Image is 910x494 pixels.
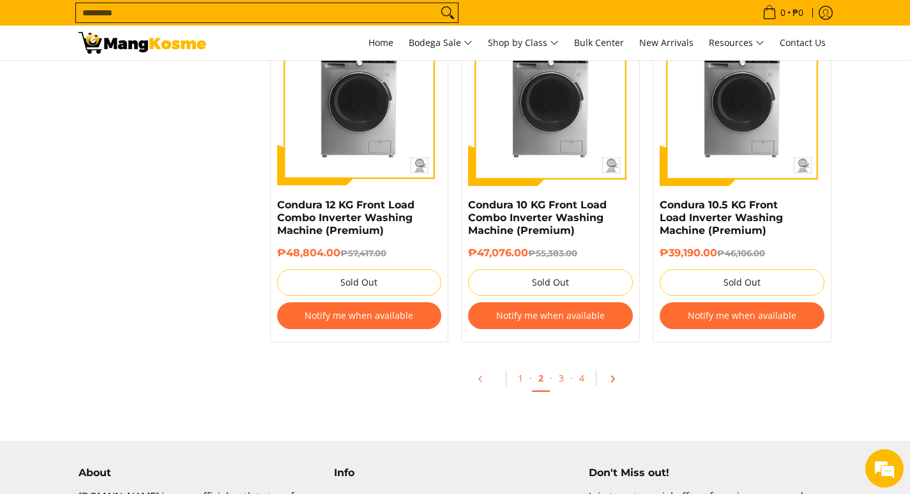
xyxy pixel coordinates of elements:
[277,269,442,296] button: Sold Out
[660,199,783,236] a: Condura 10.5 KG Front Load Inverter Washing Machine (Premium)
[277,247,442,259] h6: ₱48,804.00
[409,35,473,51] span: Bodega Sale
[589,467,831,479] h4: Don't Miss out!
[277,199,414,236] a: Condura 12 KG Front Load Combo Inverter Washing Machine (Premium)
[759,6,807,20] span: •
[362,26,400,60] a: Home
[468,269,633,296] button: Sold Out
[780,36,826,49] span: Contact Us
[468,21,633,186] img: Condura 10 KG Front Load Combo Inverter Washing Machine (Premium)
[6,349,243,394] textarea: Type your message and hit 'Enter'
[277,302,442,329] button: Notify me when available
[437,3,458,22] button: Search
[717,248,765,258] del: ₱46,106.00
[468,247,633,259] h6: ₱47,076.00
[778,8,787,17] span: 0
[660,21,824,186] img: Condura 10.5 KG Front Load Inverter Washing Machine (Premium)
[574,36,624,49] span: Bulk Center
[660,302,824,329] button: Notify me when available
[468,199,607,236] a: Condura 10 KG Front Load Combo Inverter Washing Machine (Premium)
[570,372,573,384] span: ·
[368,36,393,49] span: Home
[482,26,565,60] a: Shop by Class
[66,72,215,88] div: Chat with us now
[74,161,176,290] span: We're online!
[702,26,771,60] a: Resources
[573,366,591,390] a: 4
[402,26,479,60] a: Bodega Sale
[488,35,559,51] span: Shop by Class
[568,26,630,60] a: Bulk Center
[660,269,824,296] button: Sold Out
[791,8,805,17] span: ₱0
[709,35,764,51] span: Resources
[639,36,694,49] span: New Arrivals
[529,372,532,384] span: ·
[468,302,633,329] button: Notify me when available
[209,6,240,37] div: Minimize live chat window
[79,32,206,54] img: Premium Deals: Best Premium Home Appliances Sale l Mang Kosme | Page 2
[773,26,832,60] a: Contact Us
[528,248,577,258] del: ₱55,383.00
[264,362,838,403] ul: Pagination
[550,372,552,384] span: ·
[552,366,570,390] a: 3
[660,247,824,259] h6: ₱39,190.00
[219,26,832,60] nav: Main Menu
[79,467,321,479] h4: About
[277,21,442,186] img: Condura 12 KG Front Load Combo Inverter Washing Machine (Premium)
[532,366,550,392] a: 2
[633,26,700,60] a: New Arrivals
[512,366,529,390] a: 1
[334,467,577,479] h4: Info
[340,248,386,258] del: ₱57,417.00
